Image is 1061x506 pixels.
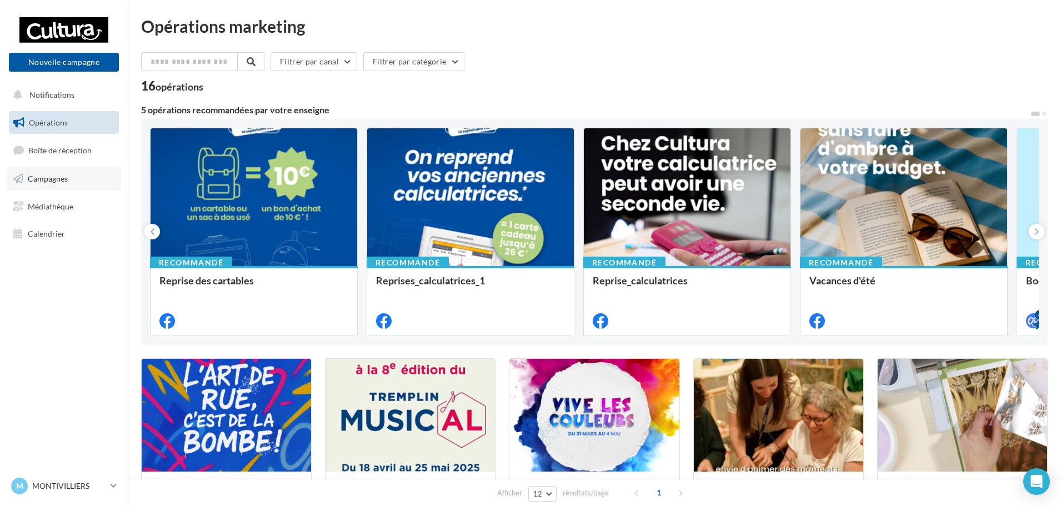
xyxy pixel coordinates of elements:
a: Campagnes [7,167,121,191]
button: Nouvelle campagne [9,53,119,72]
div: Vacances d'été [809,275,998,297]
button: Filtrer par catégorie [363,52,464,71]
div: 5 opérations recommandées par votre enseigne [141,106,1030,114]
a: M MONTIVILLIERS [9,475,119,497]
div: Recommandé [150,257,232,269]
a: Boîte de réception [7,138,121,162]
button: Filtrer par canal [271,52,357,71]
div: Opérations marketing [141,18,1048,34]
span: 1 [650,484,668,502]
span: Calendrier [28,229,65,238]
span: Campagnes [28,174,68,183]
p: MONTIVILLIERS [32,480,106,492]
span: 12 [533,489,543,498]
div: 4 [1035,310,1045,320]
span: Notifications [29,90,74,99]
div: Open Intercom Messenger [1023,468,1050,495]
span: Boîte de réception [28,146,92,155]
div: opérations [156,82,203,92]
span: Opérations [29,118,68,127]
span: M [16,480,23,492]
span: Médiathèque [28,201,73,211]
a: Médiathèque [7,195,121,218]
div: Reprise_calculatrices [593,275,782,297]
div: Reprises_calculatrices_1 [376,275,565,297]
a: Opérations [7,111,121,134]
a: Calendrier [7,222,121,246]
span: résultats/page [563,488,609,498]
div: 16 [141,80,203,92]
button: Notifications [7,83,117,107]
div: Recommandé [800,257,882,269]
div: Recommandé [583,257,665,269]
span: Afficher [497,488,522,498]
div: Reprise des cartables [159,275,348,297]
button: 12 [528,486,557,502]
div: Recommandé [367,257,449,269]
